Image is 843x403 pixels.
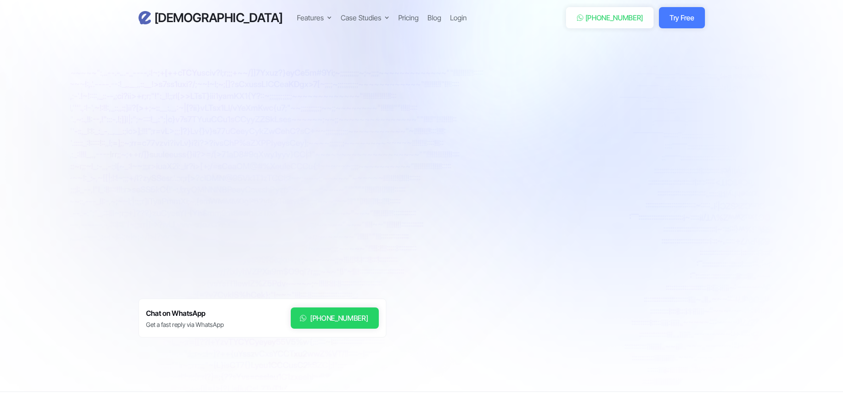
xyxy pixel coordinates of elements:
[297,12,332,23] div: Features
[297,12,324,23] div: Features
[154,10,283,26] h3: [DEMOGRAPHIC_DATA]
[566,7,654,28] a: [PHONE_NUMBER]
[310,313,368,323] div: [PHONE_NUMBER]
[139,10,283,26] a: home
[341,12,389,23] div: Case Studies
[585,12,643,23] div: [PHONE_NUMBER]
[398,12,419,23] a: Pricing
[146,307,224,319] h6: Chat on WhatsApp
[659,7,704,28] a: Try Free
[450,12,467,23] a: Login
[291,307,379,329] a: [PHONE_NUMBER]
[427,12,441,23] a: Blog
[341,12,381,23] div: Case Studies
[146,320,224,329] div: Get a fast reply via WhatsApp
